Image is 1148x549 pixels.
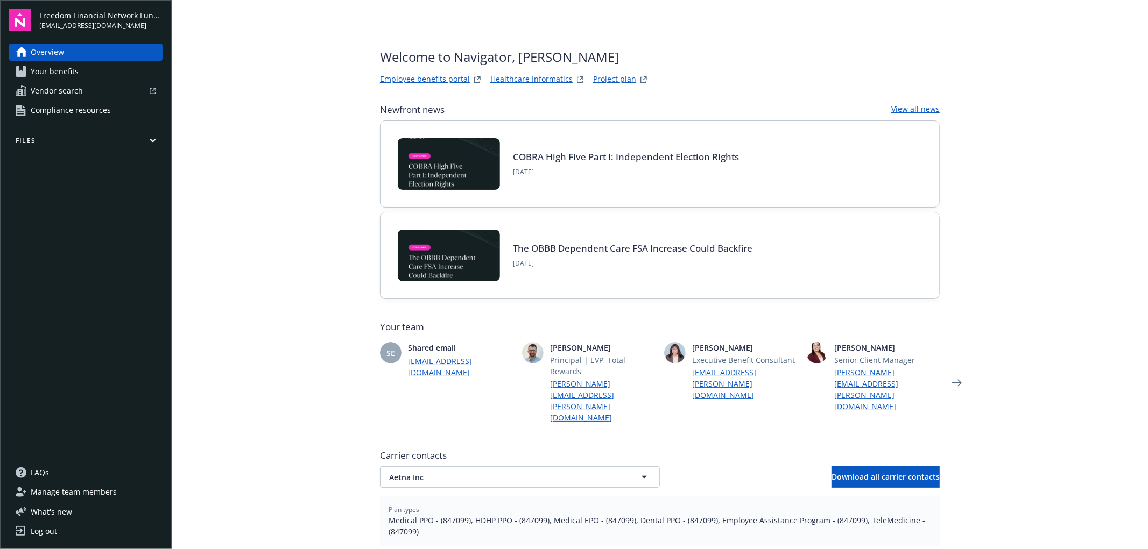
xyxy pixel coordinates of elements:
button: Aetna Inc [380,466,660,488]
span: [PERSON_NAME] [834,342,940,353]
a: Vendor search [9,82,163,99]
a: Compliance resources [9,102,163,119]
a: FAQs [9,464,163,481]
span: [DATE] [513,259,752,268]
span: [DATE] [513,167,739,177]
a: The OBBB Dependent Care FSA Increase Could Backfire [513,242,752,254]
span: [EMAIL_ADDRESS][DOMAIN_NAME] [39,21,163,31]
span: Newfront news [380,103,445,116]
a: Overview [9,44,163,61]
span: Compliance resources [31,102,111,119]
span: SE [386,347,395,359]
a: projectPlanWebsite [637,73,650,86]
span: Carrier contacts [380,449,940,462]
a: [EMAIL_ADDRESS][PERSON_NAME][DOMAIN_NAME] [692,367,798,401]
span: [PERSON_NAME] [692,342,798,353]
img: navigator-logo.svg [9,9,31,31]
a: springbukWebsite [574,73,587,86]
span: Manage team members [31,483,117,501]
span: Overview [31,44,64,61]
span: Principal | EVP, Total Rewards [550,354,656,377]
button: Files [9,136,163,149]
span: Welcome to Navigator , [PERSON_NAME] [380,47,650,67]
a: COBRA High Five Part I: Independent Election Rights [513,151,739,163]
a: Employee benefits portal [380,73,470,86]
a: View all news [891,103,940,116]
img: photo [664,342,686,363]
span: [PERSON_NAME] [550,342,656,353]
div: Log out [31,523,57,540]
span: Freedom Financial Network Funding, LLC [39,10,163,21]
a: Your benefits [9,63,163,80]
span: Shared email [408,342,513,353]
a: Manage team members [9,483,163,501]
span: Medical PPO - (847099), HDHP PPO - (847099), Medical EPO - (847099), Dental PPO - (847099), Emplo... [389,515,931,537]
a: [PERSON_NAME][EMAIL_ADDRESS][PERSON_NAME][DOMAIN_NAME] [834,367,940,412]
span: Senior Client Manager [834,354,940,366]
a: Project plan [593,73,636,86]
button: What's new [9,506,89,517]
span: Plan types [389,505,931,515]
a: striveWebsite [471,73,484,86]
a: [EMAIL_ADDRESS][DOMAIN_NAME] [408,355,513,378]
span: Your team [380,320,940,333]
img: BLOG-Card Image - Compliance - COBRA High Five Pt 1 07-18-25.jpg [398,138,500,190]
img: BLOG-Card Image - Compliance - OBBB Dep Care FSA - 08-01-25.jpg [398,230,500,281]
span: FAQs [31,464,49,481]
span: What ' s new [31,506,72,517]
span: Download all carrier contacts [832,472,940,482]
img: photo [806,342,828,363]
a: Healthcare Informatics [490,73,573,86]
a: Next [948,374,966,391]
a: [PERSON_NAME][EMAIL_ADDRESS][PERSON_NAME][DOMAIN_NAME] [550,378,656,423]
span: Vendor search [31,82,83,99]
span: Your benefits [31,63,79,80]
img: photo [522,342,544,363]
span: Executive Benefit Consultant [692,354,798,366]
button: Freedom Financial Network Funding, LLC[EMAIL_ADDRESS][DOMAIN_NAME] [39,9,163,31]
span: Aetna Inc [389,472,613,483]
button: Download all carrier contacts [832,466,940,488]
